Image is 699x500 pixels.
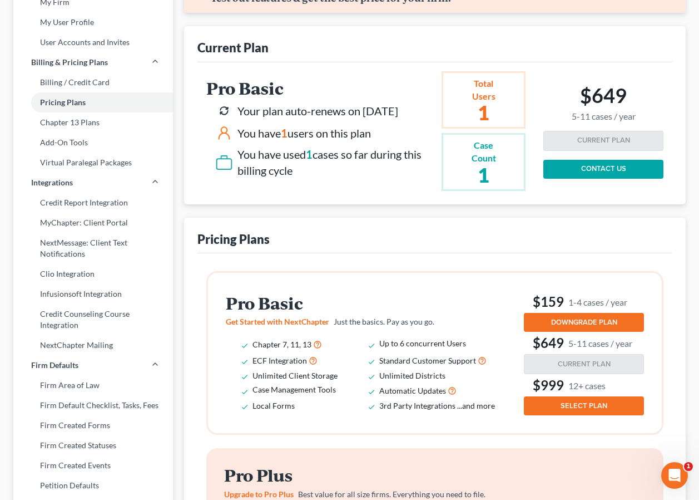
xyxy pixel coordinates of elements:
a: Virtual Paralegal Packages [13,153,173,173]
a: Billing & Pricing Plans [13,52,173,72]
h2: Pro Basic [206,79,437,97]
div: Total Users [470,77,497,103]
span: Automatic Updates [379,386,446,395]
a: Integrations [13,173,173,193]
span: Firm Defaults [31,360,78,371]
span: Chapter 7, 11, 13 [252,340,311,349]
a: Credit Counseling Course Integration [13,304,173,335]
span: ECF Integration [252,356,307,365]
button: CURRENT PLAN [543,131,663,151]
a: User Accounts and Invites [13,32,173,52]
a: Infusionsoft Integration [13,284,173,304]
h2: $649 [572,84,636,122]
span: Local Forms [252,401,295,410]
a: Pricing Plans [13,92,173,112]
button: DOWNGRADE PLAN [524,313,644,332]
a: My User Profile [13,12,173,32]
span: Case Management Tools [252,385,336,394]
h2: Pro Plus [224,466,509,484]
span: CURRENT PLAN [558,360,611,369]
span: Get Started with NextChapter [226,317,329,326]
a: Clio Integration [13,264,173,284]
h3: $649 [524,334,644,352]
span: Upgrade to Pro Plus [224,489,294,499]
a: MyChapter: Client Portal [13,213,173,233]
a: CONTACT US [543,160,663,179]
small: 12+ cases [568,380,606,391]
h3: $999 [524,376,644,394]
small: 5-11 cases / year [568,337,632,349]
a: Billing / Credit Card [13,72,173,92]
span: 1 [306,148,313,161]
button: CURRENT PLAN [524,354,644,374]
span: SELECT PLAN [561,401,607,410]
a: Firm Created Forms [13,415,173,435]
span: Standard Customer Support [379,356,476,365]
a: Firm Created Events [13,455,173,476]
a: Petition Defaults [13,476,173,496]
a: Firm Defaults [13,355,173,375]
a: Firm Area of Law [13,375,173,395]
a: Firm Default Checklist, Tasks, Fees [13,395,173,415]
h2: 1 [470,102,497,122]
a: Credit Report Integration [13,193,173,213]
h2: 1 [470,165,497,185]
span: Unlimited Client Storage [252,371,338,380]
span: 1 [281,126,287,140]
span: Just the basics. Pay as you go. [334,317,434,326]
small: 1-4 cases / year [568,296,627,308]
button: SELECT PLAN [524,396,644,415]
a: NextMessage: Client Text Notifications [13,233,173,264]
div: Pricing Plans [197,231,270,247]
h2: Pro Basic [226,294,510,312]
span: Integrations [31,177,73,188]
iframe: Intercom live chat [661,462,688,489]
div: Case Count [470,139,497,165]
a: Add-On Tools [13,133,173,153]
span: DOWNGRADE PLAN [551,318,617,327]
div: Current Plan [197,40,269,56]
a: Chapter 13 Plans [13,112,173,133]
span: 3rd Party Integrations [379,401,455,410]
span: ...and more [457,401,495,410]
div: You have users on this plan [237,125,371,141]
a: NextChapter Mailing [13,335,173,355]
a: Firm Created Statuses [13,435,173,455]
h3: $159 [524,293,644,311]
div: Your plan auto-renews on [DATE] [237,103,398,119]
div: You have used cases so far during this billing cycle [237,146,437,178]
span: 1 [684,462,693,471]
span: Up to 6 concurrent Users [379,339,466,348]
small: 5-11 cases / year [572,111,636,122]
span: Best value for all size firms. Everything you need to file. [298,489,485,499]
span: Unlimited Districts [379,371,445,380]
span: Billing & Pricing Plans [31,57,108,68]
